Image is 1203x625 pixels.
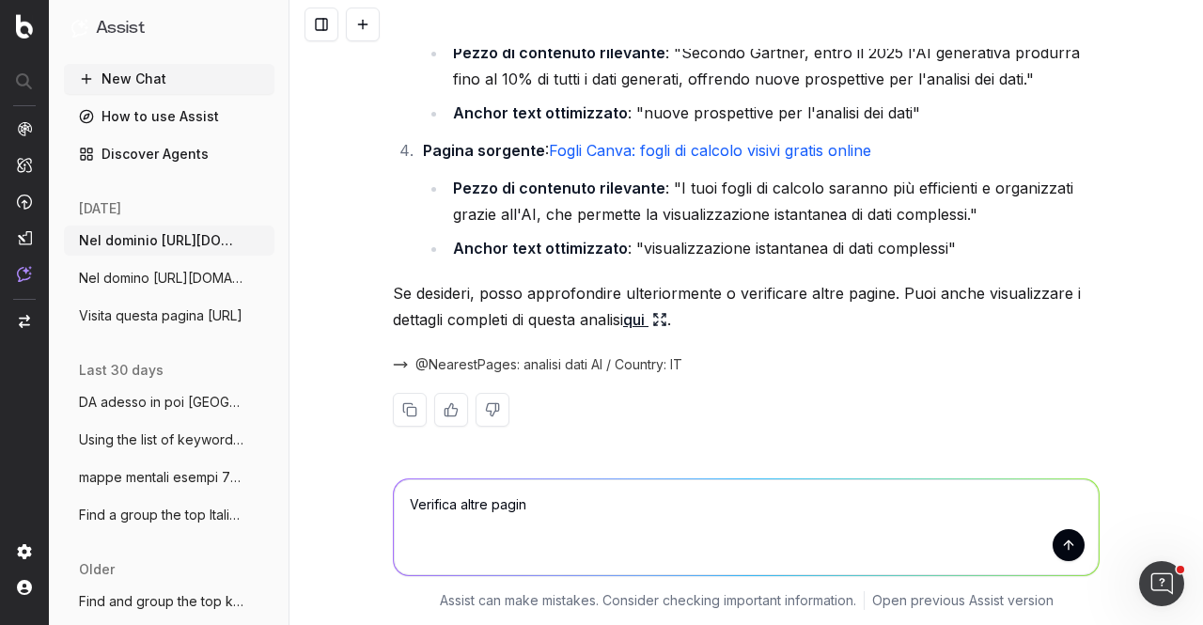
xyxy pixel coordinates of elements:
[1139,561,1184,606] iframe: Intercom live chat
[623,306,667,333] a: qui
[64,263,274,293] button: Nel domino [URL][DOMAIN_NAME]
[19,315,30,328] img: Switch project
[64,387,274,417] button: DA adesso in poi [GEOGRAPHIC_DATA] questo prompt per g
[549,141,871,160] a: Fogli Canva: fogli di calcolo visivi gratis online
[79,592,244,611] span: Find and group the top keywords for post
[447,39,1100,92] li: : "Secondo Gartner, entro il 2025 l'AI generativa produrrà fino al 10% di tutti i dati generati, ...
[96,15,145,41] h1: Assist
[453,103,628,122] strong: Anchor text ottimizzato
[17,121,32,136] img: Analytics
[64,586,274,617] button: Find and group the top keywords for post
[17,230,32,245] img: Studio
[872,591,1054,610] a: Open previous Assist version
[417,2,1100,126] li: :
[79,269,244,288] span: Nel domino [URL][DOMAIN_NAME]
[79,468,244,487] span: mappe mentali esempi 720 - informational
[16,14,33,39] img: Botify logo
[64,139,274,169] a: Discover Agents
[79,430,244,449] span: Using the list of keyword above, Create
[17,194,32,210] img: Activation
[447,175,1100,227] li: : "I tuoi fogli di calcolo saranno più efficienti e organizzati grazie all'AI, che permette la vi...
[415,355,682,374] span: @NearestPages: analisi dati AI / Country: IT
[64,226,274,256] button: Nel dominio [URL][DOMAIN_NAME]
[17,266,32,282] img: Assist
[423,141,545,160] strong: Pagina sorgente
[79,231,244,250] span: Nel dominio [URL][DOMAIN_NAME]
[71,19,88,37] img: Assist
[79,199,121,218] span: [DATE]
[64,301,274,331] button: Visita questa pagina [URL]
[64,64,274,94] button: New Chat
[453,239,628,258] strong: Anchor text ottimizzato
[393,280,1100,333] p: Se desideri, posso approfondire ulteriormente o verificare altre pagine. Puoi anche visualizzare ...
[447,235,1100,261] li: : "visualizzazione istantanea di dati complessi"
[79,560,115,579] span: older
[394,479,1099,575] textarea: Verifica altre pagin
[64,500,274,530] button: Find a group the top Italian keywords re
[79,506,244,524] span: Find a group the top Italian keywords re
[79,306,242,325] span: Visita questa pagina [URL]
[64,425,274,455] button: Using the list of keyword above, Create
[79,393,244,412] span: DA adesso in poi [GEOGRAPHIC_DATA] questo prompt per g
[64,462,274,492] button: mappe mentali esempi 720 - informational
[453,179,665,197] strong: Pezzo di contenuto rilevante
[417,137,1100,261] li: :
[71,15,267,41] button: Assist
[453,43,665,62] strong: Pezzo di contenuto rilevante
[393,355,682,374] button: @NearestPages: analisi dati AI / Country: IT
[17,544,32,559] img: Setting
[440,591,856,610] p: Assist can make mistakes. Consider checking important information.
[64,102,274,132] a: How to use Assist
[79,361,164,380] span: last 30 days
[17,580,32,595] img: My account
[447,100,1100,126] li: : "nuove prospettive per l'analisi dei dati"
[17,157,32,173] img: Intelligence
